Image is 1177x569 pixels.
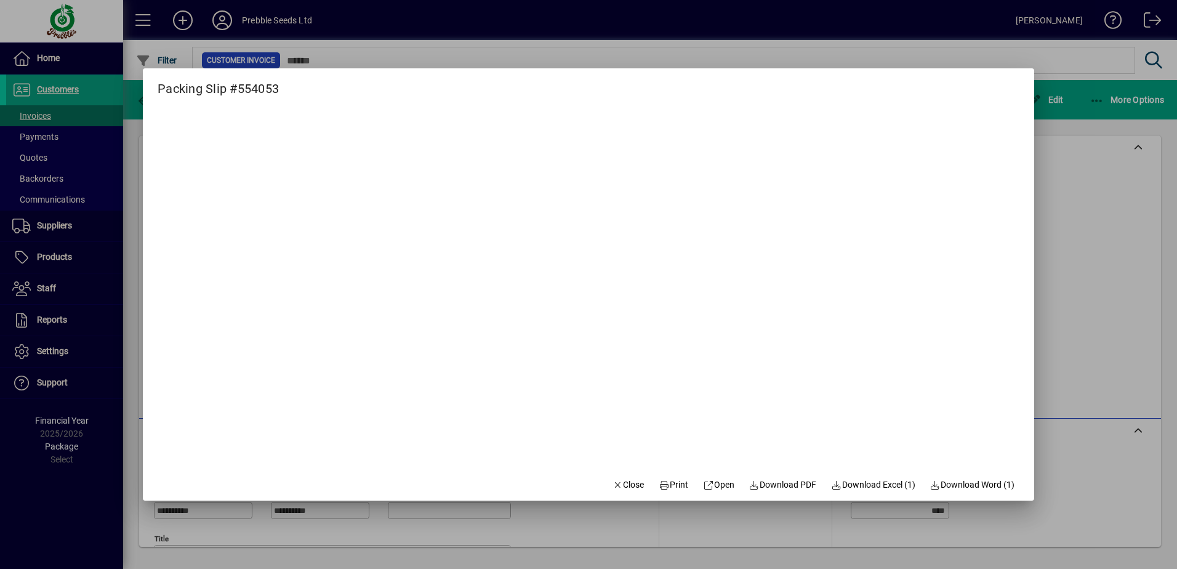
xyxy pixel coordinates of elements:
[608,474,649,496] button: Close
[749,478,817,491] span: Download PDF
[831,478,915,491] span: Download Excel (1)
[654,474,693,496] button: Print
[613,478,645,491] span: Close
[143,68,294,99] h2: Packing Slip #554053
[744,474,822,496] a: Download PDF
[925,474,1020,496] button: Download Word (1)
[930,478,1015,491] span: Download Word (1)
[826,474,920,496] button: Download Excel (1)
[698,474,739,496] a: Open
[703,478,734,491] span: Open
[659,478,688,491] span: Print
